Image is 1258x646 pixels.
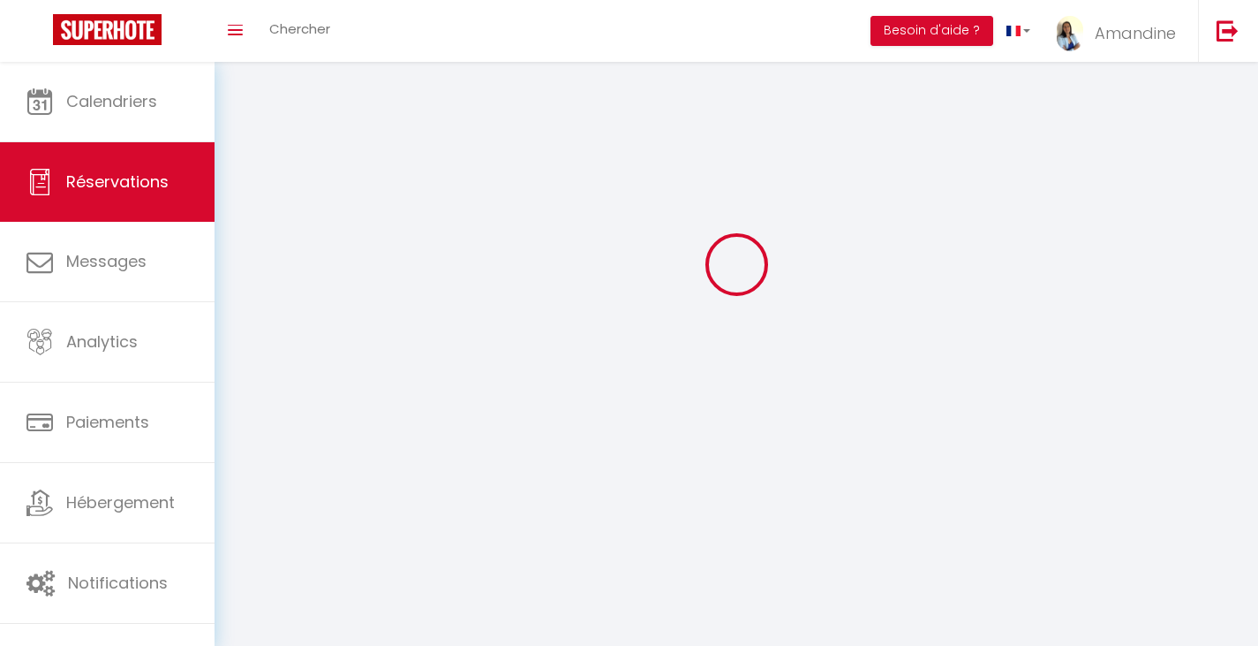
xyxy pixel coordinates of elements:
img: ... [1057,16,1083,51]
span: Hébergement [66,491,175,513]
span: Messages [66,250,147,272]
span: Analytics [66,331,138,353]
span: Réservations [66,171,169,193]
span: Amandine [1095,22,1176,44]
img: logout [1217,19,1239,42]
span: Chercher [269,19,330,38]
button: Besoin d'aide ? [870,16,993,46]
span: Paiements [66,411,149,433]
span: Notifications [68,572,168,594]
span: Calendriers [66,90,157,112]
img: Super Booking [53,14,162,45]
